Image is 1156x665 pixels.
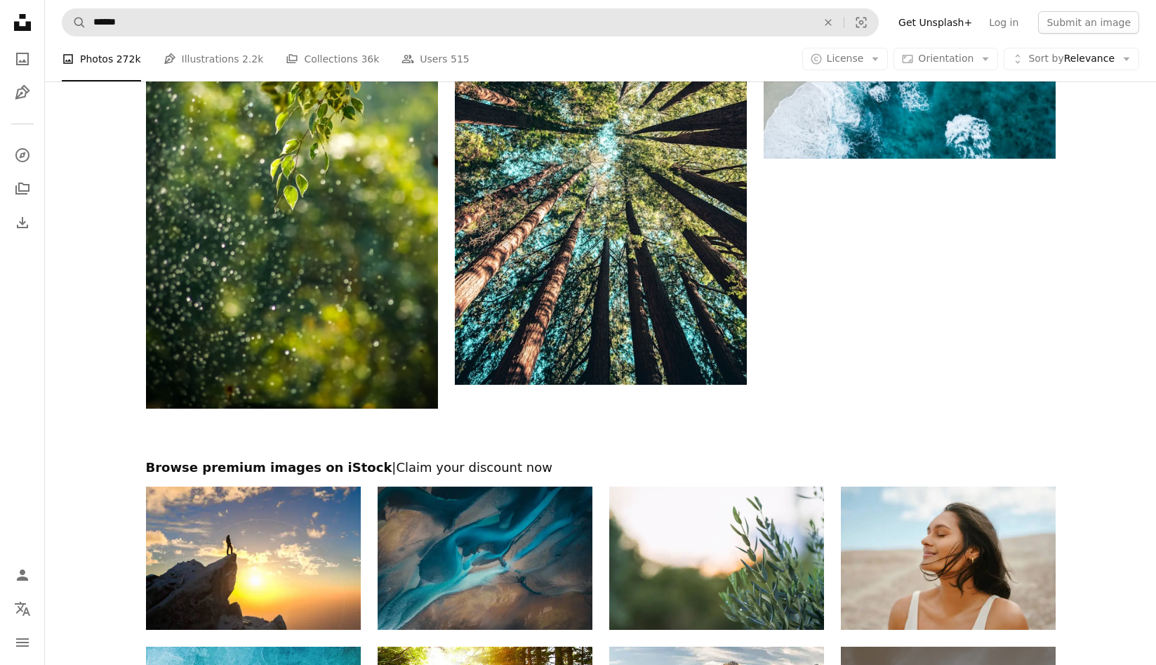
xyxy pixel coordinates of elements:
a: Get Unsplash+ [890,11,981,34]
a: Log in / Sign up [8,561,36,589]
img: Woman With Glowing Skin Enjoying a Peaceful Breeze in a Serene Natural Setting [841,487,1056,630]
form: Find visuals sitewide [62,8,879,37]
span: Sort by [1028,53,1063,64]
button: Search Unsplash [62,9,86,36]
a: Log in [981,11,1027,34]
span: 36k [361,51,379,67]
span: 515 [451,51,470,67]
button: Language [8,595,36,623]
a: Illustrations 2.2k [164,37,264,81]
button: Sort byRelevance [1004,48,1139,70]
h2: Browse premium images on iStock [146,459,1056,476]
span: License [827,53,864,64]
a: Home — Unsplash [8,8,36,39]
a: Illustrations [8,79,36,107]
button: Visual search [844,9,878,36]
span: Relevance [1028,52,1115,66]
button: Menu [8,628,36,657]
button: Submit an image [1038,11,1139,34]
a: Explore [8,141,36,169]
span: 2.2k [242,51,263,67]
button: Clear [813,9,844,36]
button: License [802,48,889,70]
a: Collections 36k [286,37,379,81]
a: low angle photography of trees at daytime [455,159,747,172]
img: Sunrise in an olive field close-up [609,487,824,630]
a: Collections [8,175,36,203]
a: Users 515 [401,37,469,81]
span: | Claim your discount now [392,460,552,475]
img: Aerial view of braided river in Icelandic landscape [378,487,592,630]
a: Photos [8,45,36,73]
span: Orientation [918,53,974,64]
a: selective focus photo of green vine [146,183,438,195]
button: Orientation [893,48,998,70]
img: Person standing on mountain top at sunrise looking at sky symbolizing success motivation ambition... [146,487,361,630]
a: Download History [8,209,36,237]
